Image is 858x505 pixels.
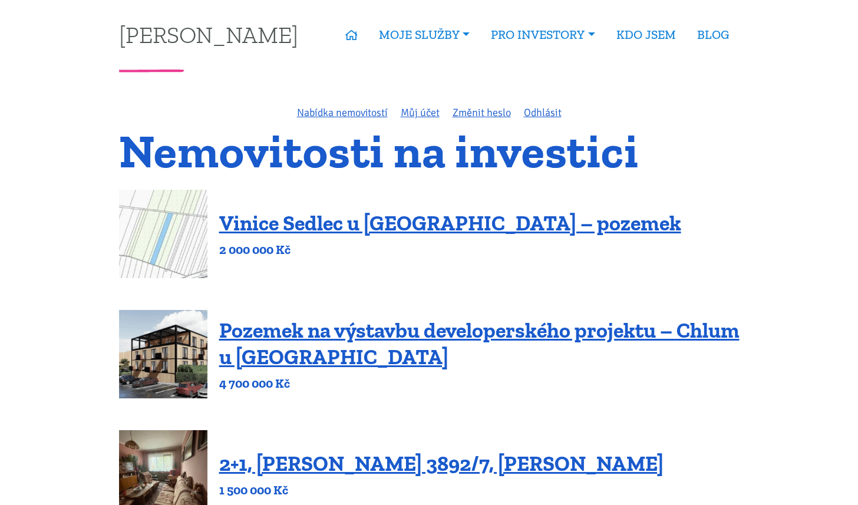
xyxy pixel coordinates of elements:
[453,106,511,119] a: Změnit heslo
[219,451,664,476] a: 2+1, [PERSON_NAME] 3892/7, [PERSON_NAME]
[401,106,440,119] a: Můj účet
[606,21,687,48] a: KDO JSEM
[368,21,480,48] a: MOJE SLUŽBY
[119,23,298,46] a: [PERSON_NAME]
[219,210,681,236] a: Vinice Sedlec u [GEOGRAPHIC_DATA] – pozemek
[219,375,740,392] p: 4 700 000 Kč
[119,131,740,171] h1: Nemovitosti na investici
[219,242,681,258] p: 2 000 000 Kč
[480,21,605,48] a: PRO INVESTORY
[687,21,740,48] a: BLOG
[219,482,664,499] p: 1 500 000 Kč
[219,318,740,369] a: Pozemek na výstavbu developerského projektu – Chlum u [GEOGRAPHIC_DATA]
[524,106,562,119] a: Odhlásit
[297,106,388,119] a: Nabídka nemovitostí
